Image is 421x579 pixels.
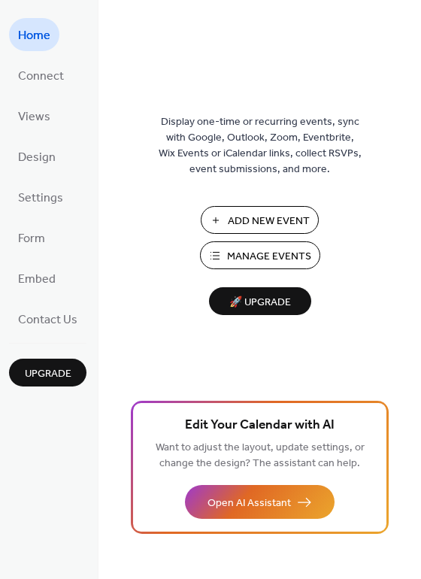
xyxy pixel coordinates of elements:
button: Add New Event [201,206,319,234]
span: Contact Us [18,308,77,332]
button: Open AI Assistant [185,485,335,519]
a: Settings [9,180,72,214]
a: Contact Us [9,302,86,335]
a: Home [9,18,59,51]
span: Embed [18,268,56,292]
span: Connect [18,65,64,89]
a: Connect [9,59,73,92]
span: Open AI Assistant [207,496,291,511]
span: Edit Your Calendar with AI [185,415,335,436]
a: Form [9,221,54,254]
span: Want to adjust the layout, update settings, or change the design? The assistant can help. [156,438,365,474]
span: Settings [18,186,63,211]
button: Manage Events [200,241,320,269]
span: Display one-time or recurring events, sync with Google, Outlook, Zoom, Eventbrite, Wix Events or ... [159,114,362,177]
button: Upgrade [9,359,86,387]
span: Design [18,146,56,170]
span: Upgrade [25,366,71,382]
button: 🚀 Upgrade [209,287,311,315]
span: Home [18,24,50,48]
a: Embed [9,262,65,295]
span: Add New Event [228,214,310,229]
a: Design [9,140,65,173]
span: Views [18,105,50,129]
span: Form [18,227,45,251]
span: Manage Events [227,249,311,265]
a: Views [9,99,59,132]
span: 🚀 Upgrade [218,293,302,313]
